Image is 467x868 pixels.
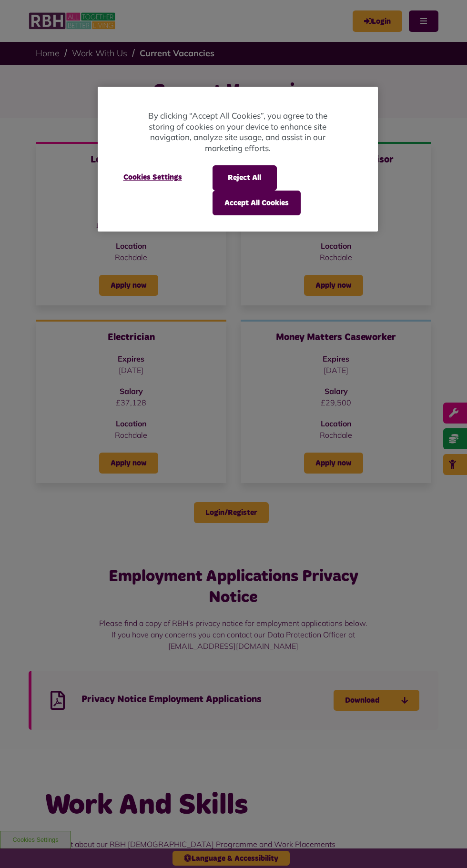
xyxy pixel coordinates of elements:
button: Accept All Cookies [213,191,301,215]
div: Cookie banner [98,87,378,232]
div: Privacy [98,87,378,232]
p: By clicking “Accept All Cookies”, you agree to the storing of cookies on your device to enhance s... [136,111,340,153]
button: Reject All [213,165,277,190]
button: Cookies Settings [112,165,193,189]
